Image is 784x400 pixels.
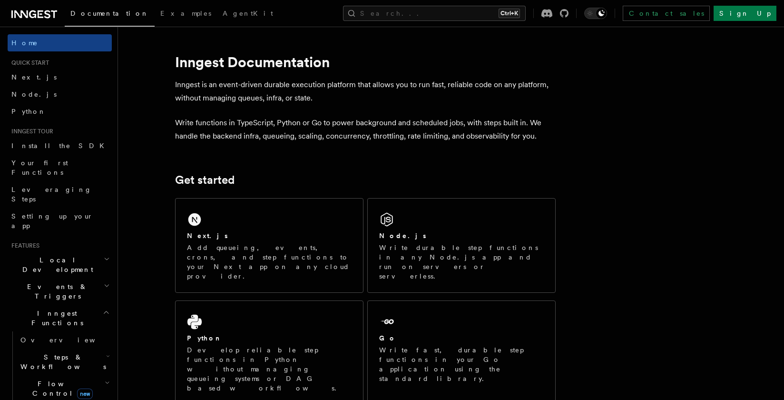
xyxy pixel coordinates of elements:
[217,3,279,26] a: AgentKit
[175,53,556,70] h1: Inngest Documentation
[187,231,228,240] h2: Next.js
[499,9,520,18] kbd: Ctrl+K
[379,231,426,240] h2: Node.js
[8,128,53,135] span: Inngest tour
[8,34,112,51] a: Home
[11,186,92,203] span: Leveraging Steps
[187,243,352,281] p: Add queueing, events, crons, and step functions to your Next app on any cloud provider.
[8,137,112,154] a: Install the SDK
[367,198,556,293] a: Node.jsWrite durable step functions in any Node.js app and run on servers or serverless.
[175,173,235,187] a: Get started
[17,352,106,371] span: Steps & Workflows
[11,159,68,176] span: Your first Functions
[155,3,217,26] a: Examples
[8,282,104,301] span: Events & Triggers
[343,6,526,21] button: Search...Ctrl+K
[8,208,112,234] a: Setting up your app
[65,3,155,27] a: Documentation
[20,336,118,344] span: Overview
[175,198,363,293] a: Next.jsAdd queueing, events, crons, and step functions to your Next app on any cloud provider.
[11,108,46,115] span: Python
[8,69,112,86] a: Next.js
[379,243,544,281] p: Write durable step functions in any Node.js app and run on servers or serverless.
[160,10,211,17] span: Examples
[70,10,149,17] span: Documentation
[11,38,38,48] span: Home
[11,73,57,81] span: Next.js
[8,242,39,250] span: Features
[379,333,396,343] h2: Go
[11,212,93,230] span: Setting up your app
[8,86,112,103] a: Node.js
[77,389,93,399] span: new
[8,59,49,67] span: Quick start
[175,116,556,143] p: Write functions in TypeScript, Python or Go to power background and scheduled jobs, with steps bu...
[17,349,112,375] button: Steps & Workflows
[8,181,112,208] a: Leveraging Steps
[8,251,112,278] button: Local Development
[714,6,776,21] a: Sign Up
[17,379,105,398] span: Flow Control
[175,78,556,105] p: Inngest is an event-driven durable execution platform that allows you to run fast, reliable code ...
[8,103,112,120] a: Python
[623,6,710,21] a: Contact sales
[8,305,112,331] button: Inngest Functions
[8,278,112,305] button: Events & Triggers
[8,255,104,274] span: Local Development
[8,309,103,328] span: Inngest Functions
[379,345,544,383] p: Write fast, durable step functions in your Go application using the standard library.
[584,8,607,19] button: Toggle dark mode
[223,10,273,17] span: AgentKit
[17,331,112,349] a: Overview
[8,154,112,181] a: Your first Functions
[187,333,222,343] h2: Python
[11,90,57,98] span: Node.js
[11,142,110,150] span: Install the SDK
[187,345,352,393] p: Develop reliable step functions in Python without managing queueing systems or DAG based workflows.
